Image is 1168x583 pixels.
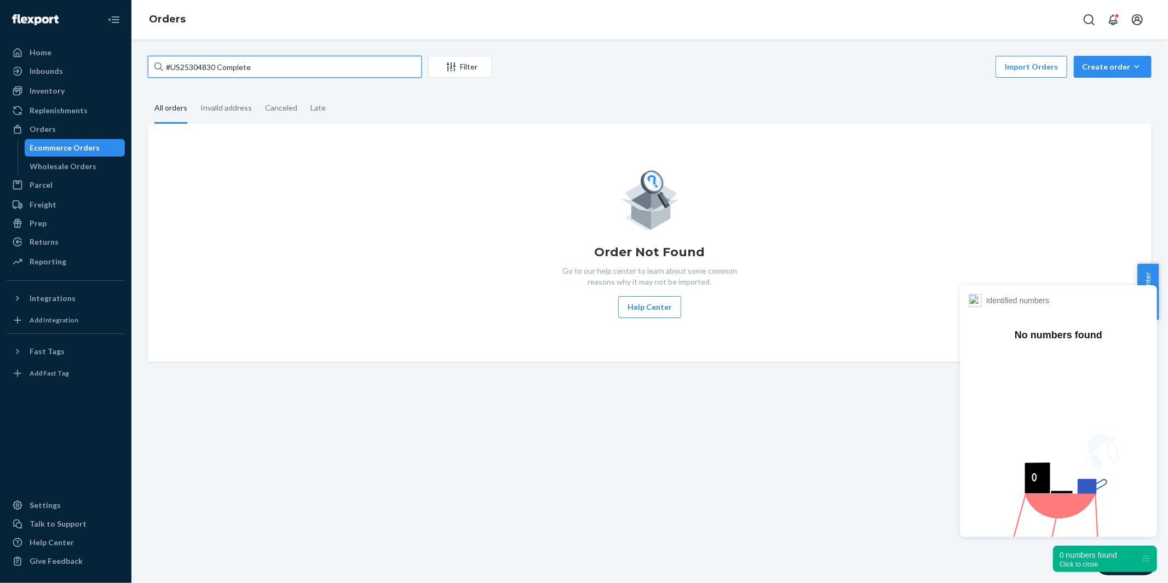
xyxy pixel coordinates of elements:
div: Ecommerce Orders [30,142,100,153]
div: Canceled [265,94,297,122]
button: Close Navigation [103,9,125,31]
img: Empty list [620,168,680,230]
button: Talk to Support [7,515,125,533]
button: Open Search Box [1078,9,1100,31]
div: Settings [30,500,61,511]
a: Ecommerce Orders [25,139,125,157]
div: Replenishments [30,105,88,116]
a: Parcel [7,176,125,194]
button: Give Feedback [7,552,125,570]
a: Add Integration [7,311,125,329]
a: Orders [149,13,186,25]
div: Add Integration [30,315,78,325]
div: Invalid address [200,94,252,122]
div: Give Feedback [30,556,83,567]
a: Home [7,44,125,61]
a: Orders [7,120,125,138]
button: Help Center [618,296,681,318]
div: Inbounds [30,66,63,77]
div: Filter [429,61,491,72]
div: Returns [30,236,59,247]
ol: breadcrumbs [140,4,194,36]
div: Orders [30,124,56,135]
a: Add Fast Tag [7,365,125,382]
div: Talk to Support [30,518,87,529]
button: Fast Tags [7,343,125,360]
span: Chat [24,8,47,18]
button: Open account menu [1126,9,1148,31]
div: Home [30,47,51,58]
button: Open notifications [1102,9,1124,31]
button: Help Center [1137,264,1159,320]
h1: Order Not Found [595,244,705,261]
div: Inventory [30,85,65,96]
a: Prep [7,215,125,232]
div: Create order [1082,61,1143,72]
input: Search orders [148,56,422,78]
a: Returns [7,233,125,251]
a: Reporting [7,253,125,270]
div: Fast Tags [30,346,65,357]
div: Freight [30,199,56,210]
div: Add Fast Tag [30,368,69,378]
div: Prep [30,218,47,229]
button: Create order [1074,56,1152,78]
button: Integrations [7,290,125,307]
button: Filter [428,56,492,78]
div: Wholesale Orders [30,161,97,172]
a: Freight [7,196,125,213]
a: Settings [7,497,125,514]
div: Help Center [30,537,74,548]
div: Parcel [30,180,53,191]
div: All orders [154,94,187,124]
div: Late [310,94,326,122]
a: Inventory [7,82,125,100]
a: Inbounds [7,62,125,80]
div: Reporting [30,256,66,267]
img: Flexport logo [12,14,59,25]
div: Integrations [30,293,76,304]
a: Wholesale Orders [25,158,125,175]
a: Replenishments [7,102,125,119]
button: Import Orders [996,56,1067,78]
a: Help Center [7,534,125,551]
p: Go to our help center to learn about some common reasons why it may not be imported. [554,265,746,287]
